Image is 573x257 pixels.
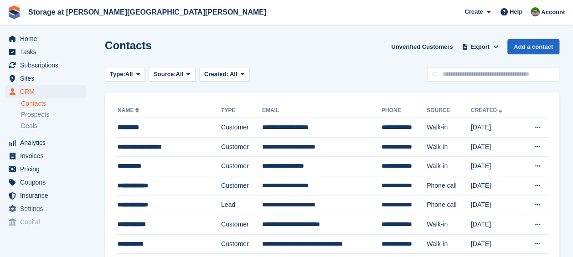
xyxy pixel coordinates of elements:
[5,136,86,149] a: menu
[20,149,75,162] span: Invoices
[5,176,86,189] a: menu
[510,7,522,16] span: Help
[427,234,471,254] td: Walk-in
[471,234,520,254] td: [DATE]
[125,70,133,79] span: All
[5,189,86,202] a: menu
[427,103,471,118] th: Source
[20,189,75,202] span: Insurance
[5,59,86,72] a: menu
[507,39,559,54] a: Add a contact
[5,72,86,85] a: menu
[20,163,75,175] span: Pricing
[382,103,427,118] th: Phone
[221,195,262,215] td: Lead
[5,216,86,228] a: menu
[149,67,196,82] button: Source: All
[427,118,471,138] td: Walk-in
[471,118,520,138] td: [DATE]
[21,99,86,108] a: Contacts
[199,67,249,82] button: Created: All
[21,121,86,131] a: Deals
[427,176,471,195] td: Phone call
[471,176,520,195] td: [DATE]
[110,70,125,79] span: Type:
[465,7,483,16] span: Create
[21,110,49,119] span: Prospects
[427,157,471,176] td: Walk-in
[118,107,141,113] a: Name
[8,236,91,245] span: Storefront
[5,32,86,45] a: menu
[471,107,504,113] a: Created
[221,176,262,195] td: Customer
[5,46,86,58] a: menu
[471,195,520,215] td: [DATE]
[20,32,75,45] span: Home
[221,157,262,176] td: Customer
[5,202,86,215] a: menu
[471,42,490,51] span: Export
[221,103,262,118] th: Type
[221,137,262,157] td: Customer
[460,39,500,54] button: Export
[387,39,456,54] a: Unverified Customers
[221,118,262,138] td: Customer
[21,122,37,130] span: Deals
[7,5,21,19] img: stora-icon-8386f47178a22dfd0bd8f6a31ec36ba5ce8667c1dd55bd0f319d3a0aa187defe.svg
[105,67,145,82] button: Type: All
[176,70,184,79] span: All
[204,71,228,77] span: Created:
[20,176,75,189] span: Coupons
[221,215,262,235] td: Customer
[427,137,471,157] td: Walk-in
[20,136,75,149] span: Analytics
[541,8,565,17] span: Account
[5,149,86,162] a: menu
[20,59,75,72] span: Subscriptions
[20,72,75,85] span: Sites
[154,70,176,79] span: Source:
[230,71,237,77] span: All
[262,103,382,118] th: Email
[5,163,86,175] a: menu
[471,215,520,235] td: [DATE]
[471,157,520,176] td: [DATE]
[21,110,86,119] a: Prospects
[427,215,471,235] td: Walk-in
[20,202,75,215] span: Settings
[105,39,152,51] h1: Contacts
[5,85,86,98] a: menu
[531,7,540,16] img: Mark Spendlove
[427,195,471,215] td: Phone call
[25,5,270,20] a: Storage at [PERSON_NAME][GEOGRAPHIC_DATA][PERSON_NAME]
[221,234,262,254] td: Customer
[20,216,75,228] span: Capital
[20,85,75,98] span: CRM
[471,137,520,157] td: [DATE]
[20,46,75,58] span: Tasks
